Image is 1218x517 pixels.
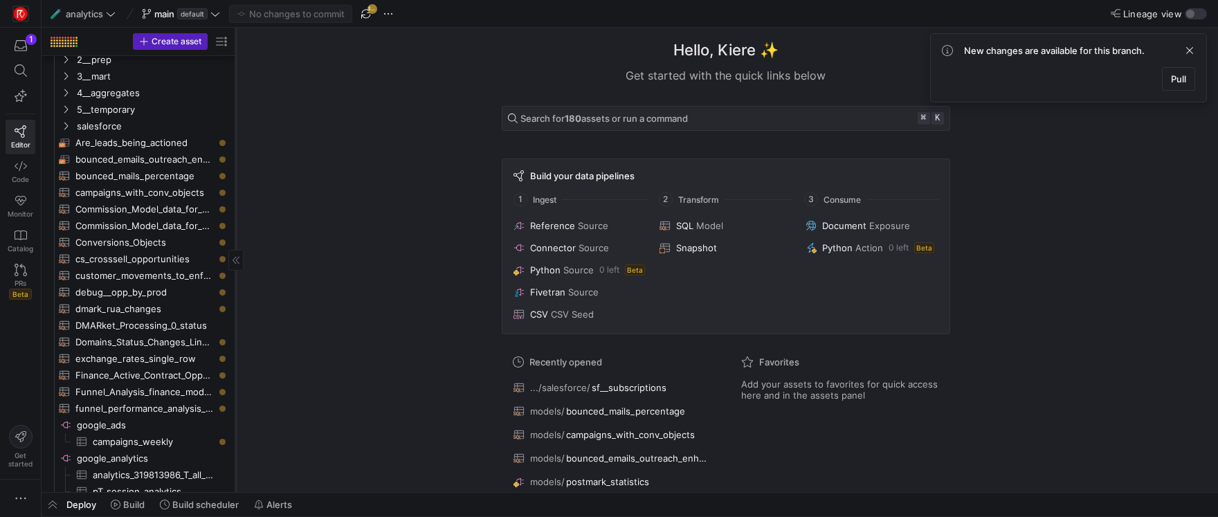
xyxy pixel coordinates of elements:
button: PythonSource0 leftBeta [511,262,648,278]
span: google_analytics​​​​​​​​ [77,451,228,466]
span: Beta [625,264,645,275]
h1: Hello, Kiere ✨ [673,39,779,62]
button: ReferenceSource [511,217,648,234]
span: customer_movements_to_enforcement​​​​​​​​​​ [75,268,214,284]
span: SQL [676,220,693,231]
a: cs_crosssell_opportunities​​​​​​​​​​ [47,251,230,267]
span: models/ [530,406,565,417]
span: main [154,8,174,19]
span: Beta [9,289,32,300]
button: maindefault [138,5,224,23]
span: exchange_rates_single_row​​​​​​​​​​ [75,351,214,367]
button: ConnectorSource [511,239,648,256]
button: models/postmark_statistics [510,473,713,491]
span: models/ [530,476,565,487]
span: 🧪 [51,9,60,19]
div: Press SPACE to select this row. [47,167,230,184]
button: models/bounced_mails_percentage [510,402,713,420]
button: DocumentExposure [803,217,940,234]
button: models/bounced_emails_outreach_enhanced [510,449,713,467]
span: Document [822,220,866,231]
span: models/ [530,453,565,464]
span: Recently opened [529,356,602,368]
a: campaigns_weekly​​​​​​​​​ [47,433,230,450]
img: https://storage.googleapis.com/y42-prod-data-exchange/images/C0c2ZRu8XU2mQEXUlKrTCN4i0dD3czfOt8UZ... [14,7,28,21]
a: customer_movements_to_enforcement​​​​​​​​​​ [47,267,230,284]
div: Press SPACE to select this row. [47,334,230,350]
div: Press SPACE to select this row. [47,184,230,201]
span: Source [568,287,599,298]
span: debug__opp_by_prod​​​​​​​​​​ [75,284,214,300]
a: Funnel_Analysis_finance_model_table_output​​​​​​​​​​ [47,383,230,400]
span: Action [855,242,883,253]
div: Press SPACE to select this row. [47,284,230,300]
div: Press SPACE to select this row. [47,251,230,267]
div: Press SPACE to select this row. [47,267,230,284]
a: Commission_Model_data_for_AEs_and_SDRs_aeoutput​​​​​​​​​​ [47,201,230,217]
button: FivetranSource [511,284,648,300]
button: Search for180assets or run a command⌘k [502,106,950,131]
span: Reference [530,220,575,231]
span: Catalog [8,244,33,253]
div: Press SPACE to select this row. [47,234,230,251]
span: Favorites [759,356,799,368]
button: Getstarted [6,419,35,473]
span: DMARket_Processing_0_status​​​​​​​​​​ [75,318,214,334]
span: Source [563,264,594,275]
span: CSV [530,309,548,320]
a: Finance_Active_Contract_Opportunities_by_Product​​​​​​​​​​ [47,367,230,383]
a: Conversions_Objects​​​​​​​​​​ [47,234,230,251]
strong: 180 [565,113,581,124]
span: Code [12,175,29,183]
span: analytics_319813986_T_all_events_all_websites​​​​​​​​​ [93,467,214,483]
span: 0 left [889,243,909,253]
a: funnel_performance_analysis__daily​​​​​​​​​​ [47,400,230,417]
button: PythonAction0 leftBeta [803,239,940,256]
span: postmark_statistics [566,476,649,487]
span: Lineage view [1123,8,1182,19]
a: Catalog [6,224,35,258]
span: dmark_rua_changes​​​​​​​​​​ [75,301,214,317]
a: dmark_rua_changes​​​​​​​​​​ [47,300,230,317]
span: pT_session_analytics​​​​​​​​​ [93,484,214,500]
div: Press SPACE to select this row. [47,84,230,101]
div: Press SPACE to select this row. [47,68,230,84]
a: bounced_mails_percentage​​​​​​​​​​ [47,167,230,184]
span: Commission_Model_data_for_AEs_and_SDRs_sdroutput​​​​​​​​​​ [75,218,214,234]
button: Create asset [133,33,208,50]
span: Funnel_Analysis_finance_model_table_output​​​​​​​​​​ [75,384,214,400]
div: Press SPACE to select this row. [47,400,230,417]
span: 0 left [599,265,619,275]
span: 4__aggregates [77,85,228,101]
a: campaigns_with_conv_objects​​​​​​​​​​ [47,184,230,201]
span: default [177,8,208,19]
span: bounced_mails_percentage​​​​​​​​​​ [75,168,214,184]
div: Press SPACE to select this row. [47,217,230,234]
span: Get started [8,451,33,468]
div: Press SPACE to select this row. [47,317,230,334]
span: Build your data pipelines [530,170,635,181]
button: Snapshot [657,239,794,256]
a: Code [6,154,35,189]
span: models/ [530,429,565,440]
span: sf__subscriptions [592,382,666,393]
span: Domains_Status_Changes_Linked_to_Implementation_Projects​​​​​​​​​​ [75,334,214,350]
div: Press SPACE to select this row. [47,450,230,466]
div: Press SPACE to select this row. [47,201,230,217]
span: 3__mart [77,69,228,84]
span: cs_crosssell_opportunities​​​​​​​​​​ [75,251,214,267]
span: .../salesforce/ [530,382,590,393]
span: Model [696,220,723,231]
div: Press SPACE to select this row. [47,101,230,118]
span: Source [578,220,608,231]
a: google_analytics​​​​​​​​ [47,450,230,466]
div: Press SPACE to select this row. [47,151,230,167]
div: Press SPACE to select this row. [47,300,230,317]
div: Press SPACE to select this row. [47,51,230,68]
div: Get started with the quick links below [502,67,950,84]
a: Monitor [6,189,35,224]
div: Press SPACE to select this row. [47,433,230,450]
a: exchange_rates_single_row​​​​​​​​​​ [47,350,230,367]
div: Press SPACE to select this row. [47,483,230,500]
span: funnel_performance_analysis__daily​​​​​​​​​​ [75,401,214,417]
